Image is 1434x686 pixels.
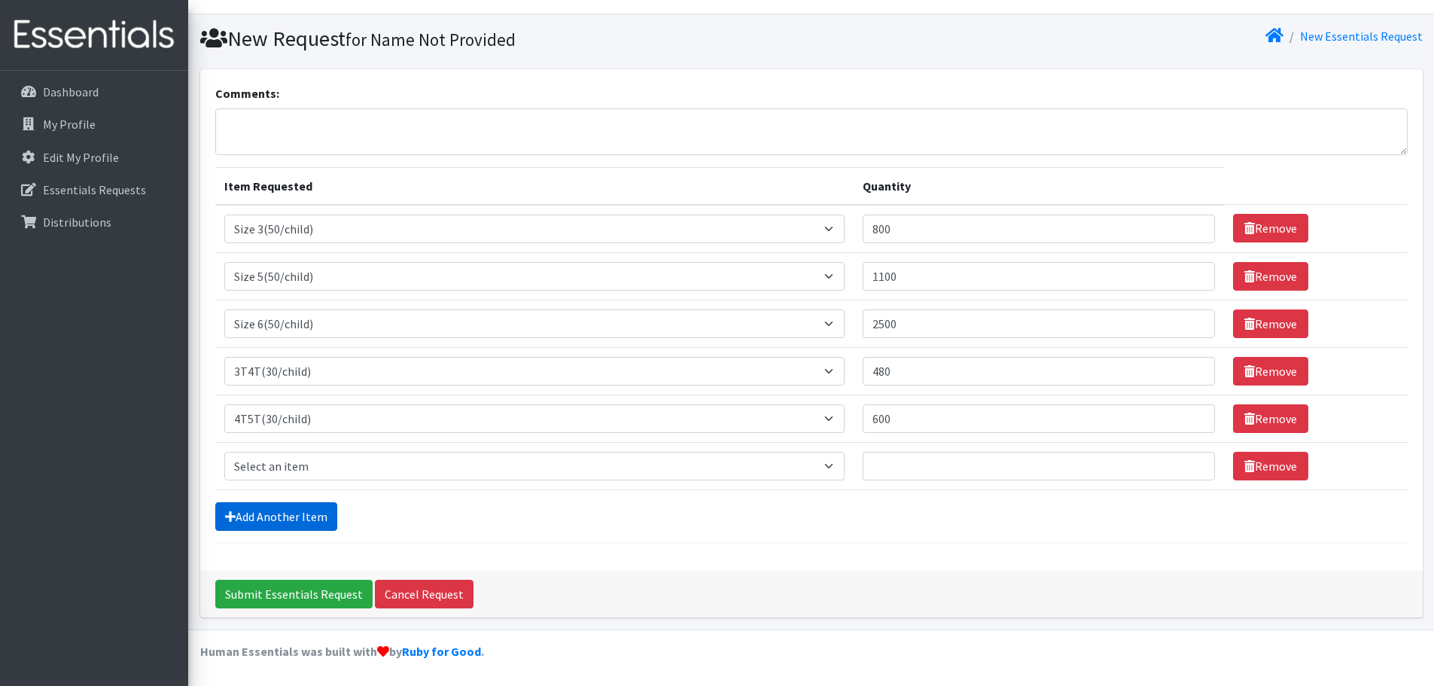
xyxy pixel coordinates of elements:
a: Remove [1233,357,1308,386]
label: Comments: [215,84,279,102]
a: New Essentials Request [1300,29,1423,44]
a: Distributions [6,207,182,237]
a: Remove [1233,309,1308,338]
a: Remove [1233,262,1308,291]
a: Add Another Item [215,502,337,531]
img: HumanEssentials [6,10,182,60]
a: Edit My Profile [6,142,182,172]
th: Item Requested [215,167,854,205]
strong: Human Essentials was built with by . [200,644,484,659]
a: Remove [1233,214,1308,242]
p: Dashboard [43,84,99,99]
a: Cancel Request [375,580,473,608]
small: for Name Not Provided [346,29,516,50]
input: Submit Essentials Request [215,580,373,608]
p: My Profile [43,117,96,132]
a: Ruby for Good [402,644,481,659]
p: Essentials Requests [43,182,146,197]
p: Distributions [43,215,111,230]
a: My Profile [6,109,182,139]
h1: New Request [200,26,806,52]
a: Dashboard [6,77,182,107]
a: Remove [1233,452,1308,480]
p: Edit My Profile [43,150,119,165]
th: Quantity [854,167,1224,205]
a: Remove [1233,404,1308,433]
a: Essentials Requests [6,175,182,205]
